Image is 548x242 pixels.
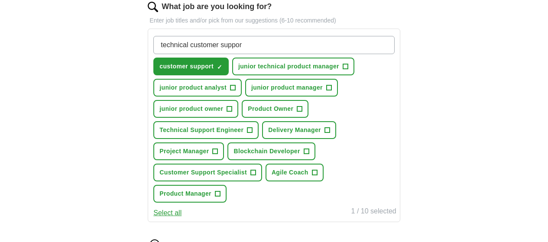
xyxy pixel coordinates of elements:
span: Technical Support Engineer [159,126,243,135]
label: What job are you looking for? [162,1,272,13]
input: Type a job title and press enter [153,36,394,54]
span: junior product owner [159,104,223,113]
span: Project Manager [159,147,209,156]
button: Project Manager [153,142,224,160]
span: Blockchain Developer [233,147,300,156]
button: junior product analyst [153,79,242,97]
button: junior product manager [245,79,338,97]
button: Product Owner [242,100,308,118]
button: customer support✓ [153,58,229,75]
span: ✓ [217,64,222,71]
span: Product Owner [248,104,293,113]
button: Technical Support Engineer [153,121,259,139]
img: search.png [148,2,158,12]
span: Agile Coach [272,168,308,177]
span: customer support [159,62,214,71]
button: junior product owner [153,100,238,118]
button: Agile Coach [266,164,324,181]
span: Product Manager [159,189,211,198]
span: Delivery Manager [268,126,321,135]
p: Enter job titles and/or pick from our suggestions (6-10 recommended) [148,16,400,25]
button: Select all [153,208,182,218]
button: Delivery Manager [262,121,336,139]
div: 1 / 10 selected [351,206,396,218]
span: Customer Support Specialist [159,168,247,177]
button: Customer Support Specialist [153,164,262,181]
button: junior technical product manager [232,58,354,75]
button: Product Manager [153,185,227,203]
button: Blockchain Developer [227,142,315,160]
span: junior technical product manager [238,62,339,71]
span: junior product analyst [159,83,227,92]
span: junior product manager [251,83,323,92]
